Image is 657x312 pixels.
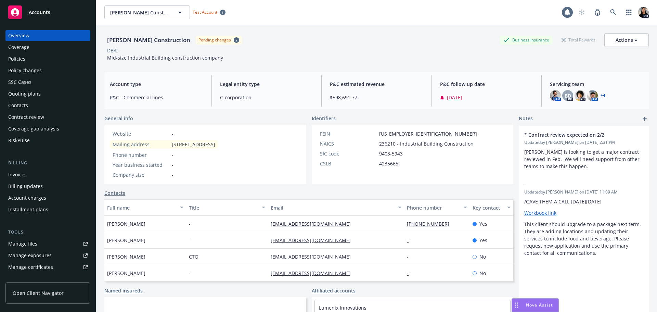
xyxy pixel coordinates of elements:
a: Quoting plans [5,88,90,99]
div: Actions [616,34,637,47]
span: Accounts [29,10,50,15]
div: Manage certificates [8,262,53,273]
a: +4 [601,93,605,98]
div: Drag to move [512,299,520,312]
div: FEIN [320,130,376,137]
div: SSC Cases [8,77,31,88]
a: Workbook link [524,210,556,216]
div: [PERSON_NAME] Construction [104,36,193,45]
span: P&C - Commercial lines [110,94,203,101]
span: CTO [189,253,198,260]
button: Full name [104,199,186,216]
span: - [189,237,191,244]
a: - [407,253,414,260]
div: Contract review [8,112,44,123]
span: - [172,151,173,159]
a: add [641,115,649,123]
div: NAICS [320,140,376,147]
span: - [172,171,173,178]
a: - [407,237,414,244]
a: Contacts [104,189,125,197]
span: General info [104,115,133,122]
div: Policy changes [8,65,42,76]
span: - [189,270,191,277]
div: Website [113,130,169,137]
div: RiskPulse [8,135,30,146]
div: Total Rewards [558,36,599,44]
span: 236210 - Industrial Building Construction [379,140,474,147]
button: Key contact [470,199,513,216]
div: Invoices [8,169,27,180]
span: Test Account [190,9,228,16]
a: Invoices [5,169,90,180]
button: Email [268,199,404,216]
span: 9403-5943 [379,150,403,157]
span: Test Account [193,9,217,15]
button: Phone number [404,199,469,216]
div: Manage files [8,238,37,249]
div: Pending changes [198,37,231,43]
span: Nova Assist [526,302,553,308]
a: Manage exposures [5,250,90,261]
a: Policy changes [5,65,90,76]
img: photo [638,7,649,18]
span: P&C estimated revenue [330,80,423,88]
div: Title [189,204,258,211]
span: - [189,220,191,227]
p: This client should upgrade to a package next term. They are adding locations and updating their s... [524,221,643,257]
div: SIC code [320,150,376,157]
a: [EMAIL_ADDRESS][DOMAIN_NAME] [271,270,356,276]
div: Business Insurance [500,36,553,44]
a: [EMAIL_ADDRESS][DOMAIN_NAME] [271,221,356,227]
a: Contacts [5,100,90,111]
a: Start snowing [575,5,589,19]
span: - [172,161,173,169]
a: [EMAIL_ADDRESS][DOMAIN_NAME] [271,237,356,244]
span: Updated by [PERSON_NAME] on [DATE] 11:09 AM [524,189,643,195]
img: photo [550,90,561,101]
div: Key contact [473,204,503,211]
span: C-corporation [220,94,313,101]
div: CSLB [320,160,376,167]
div: Manage exposures [8,250,52,261]
div: Year business started [113,161,169,169]
button: Title [186,199,268,216]
span: Open Client Navigator [13,289,64,297]
span: [PERSON_NAME] is looking to get a major contract reviewed in Feb. We will need support from other... [524,149,641,170]
div: Coverage [8,42,29,53]
span: BD [565,92,571,99]
span: [PERSON_NAME] [107,270,145,277]
a: - [407,270,414,276]
div: Policies [8,53,25,64]
a: Accounts [5,3,90,22]
a: Switch app [622,5,636,19]
div: Contacts [8,100,28,111]
span: - [524,181,626,188]
div: Coverage gap analysis [8,123,59,134]
div: Mailing address [113,141,169,148]
button: Nova Assist [512,298,559,312]
button: [PERSON_NAME] Construction [104,5,190,19]
div: Manage claims [8,273,43,284]
span: Yes [479,237,487,244]
img: photo [587,90,598,101]
span: Notes [519,115,533,123]
a: SSC Cases [5,77,90,88]
a: Named insureds [104,287,143,294]
a: Installment plans [5,204,90,215]
span: Account type [110,80,203,88]
span: Updated by [PERSON_NAME] on [DATE] 2:31 PM [524,139,643,146]
div: Phone number [407,204,459,211]
span: [STREET_ADDRESS] [172,141,215,148]
span: Servicing team [550,80,643,88]
div: Account charges [8,192,46,203]
span: $598,691.77 [330,94,423,101]
div: Billing updates [8,181,43,192]
span: Mid-size Industrial Building construction company [107,54,223,61]
div: * Contract review expected on 2/2Updatedby [PERSON_NAME] on [DATE] 2:31 PM[PERSON_NAME] is lookin... [519,126,649,175]
span: P&C follow up date [440,80,533,88]
button: Actions [604,33,649,47]
a: Account charges [5,192,90,203]
a: Manage certificates [5,262,90,273]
